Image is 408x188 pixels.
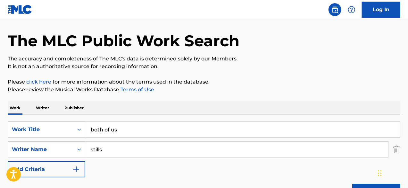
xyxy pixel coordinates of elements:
[8,31,239,50] h1: The MLC Public Work Search
[362,2,400,18] a: Log In
[8,101,22,115] p: Work
[376,157,408,188] iframe: Chat Widget
[378,164,382,183] div: Drag
[348,6,355,13] img: help
[8,86,400,94] p: Please review the Musical Works Database
[119,86,154,93] a: Terms of Use
[12,126,70,133] div: Work Title
[26,79,51,85] a: click here
[8,5,32,14] img: MLC Logo
[345,3,358,16] div: Help
[62,101,86,115] p: Publisher
[8,161,85,177] button: Add Criteria
[8,78,400,86] p: Please for more information about the terms used in the database.
[329,3,341,16] a: Public Search
[34,101,51,115] p: Writer
[331,6,339,13] img: search
[8,55,400,63] p: The accuracy and completeness of The MLC's data is determined solely by our Members.
[393,141,400,157] img: Delete Criterion
[8,63,400,70] p: It is not an authoritative source for recording information.
[72,166,80,173] img: 9d2ae6d4665cec9f34b9.svg
[12,146,70,153] div: Writer Name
